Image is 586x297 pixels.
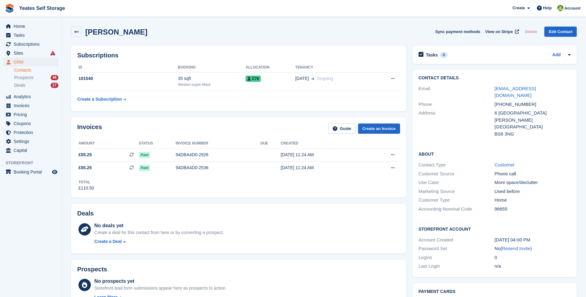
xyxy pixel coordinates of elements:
[14,67,58,73] a: Contacts
[14,49,51,57] span: Sites
[139,152,150,158] span: Paid
[78,179,94,185] div: Total
[3,110,58,119] a: menu
[51,168,58,176] a: Preview store
[419,151,571,157] h2: About
[3,31,58,40] a: menu
[435,27,480,37] button: Sync payment methods
[14,168,51,176] span: Booking Portal
[419,76,571,81] h2: Contact Details
[139,139,176,148] th: Status
[495,110,571,117] div: 6 [GEOGRAPHIC_DATA]
[552,52,561,59] a: Add
[3,137,58,146] a: menu
[246,63,295,73] th: Allocation
[77,96,122,102] div: Create a Subscription
[495,179,571,186] div: More space/declutter
[495,101,571,108] div: [PHONE_NUMBER]
[419,289,571,294] h2: Payment cards
[564,5,580,11] span: Account
[14,31,51,40] span: Tasks
[77,94,126,105] a: Create a Subscription
[543,5,552,11] span: Help
[51,75,58,80] div: 46
[544,27,577,37] a: Edit Contact
[14,75,33,81] span: Prospects
[495,197,571,204] div: Home
[14,22,51,31] span: Home
[281,139,367,148] th: Created
[6,160,61,166] span: Storefront
[246,76,261,82] span: C76
[495,245,571,252] div: No
[295,75,309,82] span: [DATE]
[14,74,58,81] a: Prospects 46
[14,82,58,89] a: Deals 17
[178,63,246,73] th: Booking
[77,139,139,148] th: Amount
[3,58,58,66] a: menu
[419,161,495,169] div: Contact Type
[281,165,367,171] div: [DATE] 11:24 AM
[3,22,58,31] a: menu
[77,63,178,73] th: ID
[3,101,58,110] a: menu
[3,92,58,101] a: menu
[419,179,495,186] div: Use Case
[358,123,400,134] a: Create an Invoice
[94,278,226,285] div: No prospects yet
[77,210,94,217] h2: Deals
[495,236,571,244] div: [DATE] 04:00 PM
[14,146,51,155] span: Capital
[440,52,447,58] div: 0
[495,131,571,138] div: BS8 3NG
[14,128,51,137] span: Protection
[77,75,178,82] div: 101540
[495,162,515,167] a: Customer
[139,165,150,171] span: Paid
[328,123,356,134] a: Guide
[419,236,495,244] div: Account Created
[77,123,102,134] h2: Invoices
[426,52,438,58] h2: Tasks
[419,85,495,99] div: Email
[317,76,333,81] span: Ongoing
[260,139,281,148] th: Due
[419,197,495,204] div: Customer Type
[419,226,571,232] h2: Storefront Account
[85,28,147,36] h2: [PERSON_NAME]
[3,128,58,137] a: menu
[495,86,536,98] a: [EMAIL_ADDRESS][DOMAIN_NAME]
[94,238,122,245] div: Create a Deal
[495,263,571,270] div: n/a
[77,266,107,273] h2: Prospects
[5,4,14,13] img: stora-icon-8386f47178a22dfd0bd8f6a31ec36ba5ce8667c1dd55bd0f319d3a0aa187defe.svg
[419,188,495,195] div: Marketing Source
[176,152,260,158] div: 94DBA4D0-2926
[495,206,571,213] div: 96655
[295,63,373,73] th: Tenancy
[500,246,532,251] span: ( )
[485,29,513,35] span: View on Stripe
[3,146,58,155] a: menu
[14,58,51,66] span: CRM
[78,152,92,158] span: £55.25
[14,137,51,146] span: Settings
[419,263,495,270] div: Last Login
[502,246,530,251] a: Resend Invite
[14,82,25,88] span: Deals
[14,92,51,101] span: Analytics
[281,152,367,158] div: [DATE] 11:24 AM
[495,188,571,195] div: Used before
[495,170,571,178] div: Phone call
[495,123,571,131] div: [GEOGRAPHIC_DATA]
[14,119,51,128] span: Coupons
[178,82,246,87] div: Weston-super-Mare
[419,110,495,137] div: Address
[94,238,224,245] a: Create a Deal
[522,27,539,37] button: Delete
[3,49,58,57] a: menu
[51,83,58,88] div: 17
[419,170,495,178] div: Customer Source
[557,5,563,11] img: Angela Field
